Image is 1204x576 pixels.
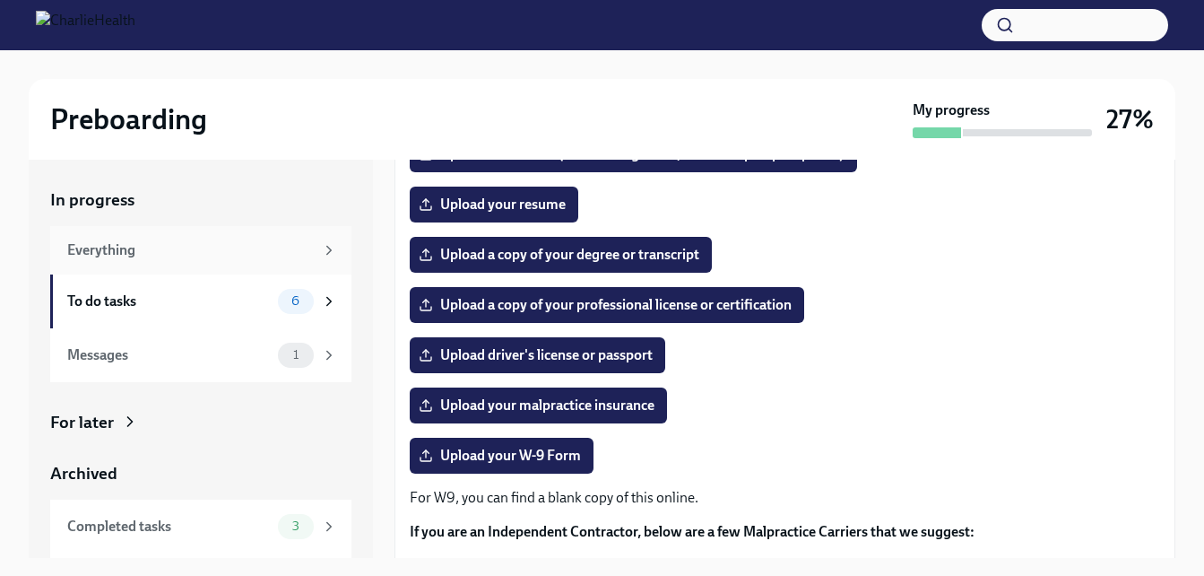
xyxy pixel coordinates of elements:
[50,500,351,554] a: Completed tasks3
[410,287,804,323] label: Upload a copy of your professional license or certification
[50,462,351,485] a: Archived
[410,438,593,474] label: Upload your W-9 Form
[50,328,351,382] a: Messages1
[422,246,699,264] span: Upload a copy of your degree or transcript
[913,100,990,120] strong: My progress
[36,11,135,39] img: CharlieHealth
[282,519,310,533] span: 3
[50,275,351,328] a: To do tasks6
[67,517,271,537] div: Completed tasks
[282,348,309,362] span: 1
[67,345,271,365] div: Messages
[50,411,351,434] a: For later
[67,240,314,260] div: Everything
[50,411,114,434] div: For later
[50,101,207,137] h2: Preboarding
[446,557,483,574] a: HPSO
[281,294,310,308] span: 6
[50,226,351,275] a: Everything
[422,296,792,314] span: Upload a copy of your professional license or certification
[410,337,665,373] label: Upload driver's license or passport
[67,292,271,311] div: To do tasks
[1106,103,1154,135] h3: 27%
[410,523,974,540] strong: If you are an Independent Contractor, below are a few Malpractice Carriers that we suggest:
[422,397,654,415] span: Upload your malpractice insurance
[50,188,351,212] a: In progress
[422,447,581,465] span: Upload your W-9 Form
[410,488,1160,508] p: For W9, you can find a blank copy of this online.
[410,187,578,223] label: Upload your resume
[410,388,667,423] label: Upload your malpractice insurance
[422,346,653,364] span: Upload driver's license or passport
[422,196,566,214] span: Upload your resume
[410,237,712,273] label: Upload a copy of your degree or transcript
